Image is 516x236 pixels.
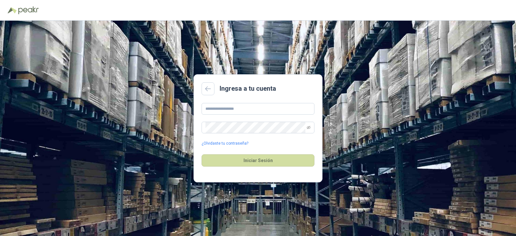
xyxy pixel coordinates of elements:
button: Iniciar Sesión [202,154,314,167]
img: Logo [8,7,17,14]
span: eye-invisible [307,126,311,129]
h2: Ingresa a tu cuenta [220,84,276,94]
img: Peakr [18,6,39,14]
a: ¿Olvidaste tu contraseña? [202,140,248,147]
